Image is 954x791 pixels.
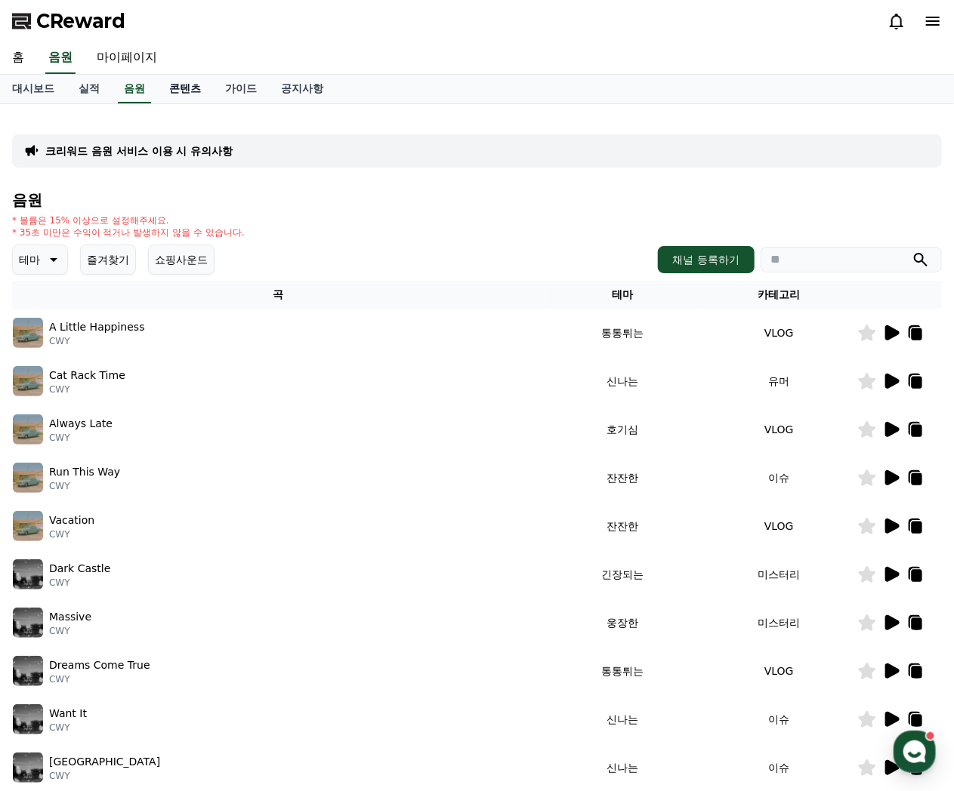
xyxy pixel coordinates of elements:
button: 쇼핑사운드 [148,245,215,275]
span: 설정 [233,501,252,513]
img: music [13,608,43,638]
th: 곡 [12,281,545,309]
p: Always Late [49,416,113,432]
p: CWY [49,383,125,395]
button: 테마 [12,245,68,275]
td: VLOG [701,309,857,357]
a: 가이드 [213,75,269,103]
td: 미스터리 [701,599,857,647]
a: CReward [12,9,125,33]
img: music [13,414,43,445]
p: * 35초 미만은 수익이 적거나 발생하지 않을 수 있습니다. [12,226,245,239]
a: 대화 [100,479,195,516]
p: Want It [49,706,87,722]
span: 대화 [138,502,156,514]
td: 통통튀는 [545,309,701,357]
img: music [13,318,43,348]
p: Dreams Come True [49,657,150,673]
td: VLOG [701,405,857,454]
p: Massive [49,609,91,625]
p: * 볼륨은 15% 이상으로 설정해주세요. [12,214,245,226]
p: Run This Way [49,464,120,480]
a: 공지사항 [269,75,335,103]
td: 잔잔한 [545,502,701,550]
td: VLOG [701,647,857,695]
td: 신나는 [545,695,701,743]
a: 설정 [195,479,290,516]
p: Cat Rack Time [49,368,125,383]
td: 통통튀는 [545,647,701,695]
p: CWY [49,335,145,347]
a: 마이페이지 [85,42,169,74]
p: CWY [49,528,94,540]
p: CWY [49,770,160,782]
td: 신나는 [545,357,701,405]
img: music [13,366,43,396]
a: 크리워드 음원 서비스 이용 시 유의사항 [45,143,233,159]
a: 콘텐츠 [157,75,213,103]
a: 음원 [45,42,76,74]
p: CWY [49,432,113,444]
p: Dark Castle [49,561,110,577]
th: 테마 [545,281,701,309]
img: music [13,753,43,783]
p: A Little Happiness [49,319,145,335]
span: CReward [36,9,125,33]
td: 호기심 [545,405,701,454]
img: music [13,559,43,589]
p: CWY [49,625,91,637]
th: 카테고리 [701,281,857,309]
td: 잔잔한 [545,454,701,502]
td: 웅장한 [545,599,701,647]
p: CWY [49,577,110,589]
img: music [13,511,43,541]
p: CWY [49,480,120,492]
td: 이슈 [701,695,857,743]
h4: 음원 [12,192,942,208]
a: 음원 [118,75,151,103]
td: 긴장되는 [545,550,701,599]
td: 미스터리 [701,550,857,599]
p: CWY [49,722,87,734]
a: 홈 [5,479,100,516]
p: CWY [49,673,150,685]
button: 즐겨찾기 [80,245,136,275]
img: music [13,704,43,734]
td: 이슈 [701,454,857,502]
img: music [13,656,43,686]
img: music [13,463,43,493]
td: VLOG [701,502,857,550]
button: 채널 등록하기 [658,246,755,273]
span: 홈 [48,501,57,513]
p: Vacation [49,512,94,528]
p: 테마 [19,249,40,270]
a: 실적 [66,75,112,103]
td: 유머 [701,357,857,405]
p: [GEOGRAPHIC_DATA] [49,754,160,770]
